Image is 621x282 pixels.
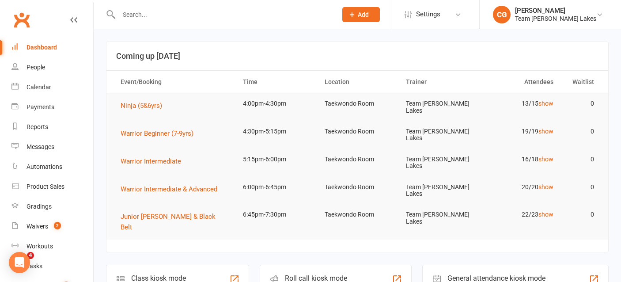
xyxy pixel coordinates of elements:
[538,211,553,218] a: show
[54,222,61,229] span: 2
[538,156,553,163] a: show
[9,252,30,273] div: Open Intercom Messenger
[480,177,561,198] td: 20/20
[235,204,317,225] td: 6:45pm-7:30pm
[27,123,48,130] div: Reports
[317,93,398,114] td: Taekwondo Room
[317,121,398,142] td: Taekwondo Room
[11,97,93,117] a: Payments
[398,71,480,93] th: Trainer
[515,15,596,23] div: Team [PERSON_NAME] Lakes
[538,183,553,191] a: show
[116,52,598,61] h3: Coming up [DATE]
[121,213,216,231] span: Junior [PERSON_NAME] & Black Belt
[480,93,561,114] td: 13/15
[11,9,33,31] a: Clubworx
[342,7,380,22] button: Add
[121,100,168,111] button: Ninja (5&6yrs)
[538,100,553,107] a: show
[235,93,317,114] td: 4:00pm-4:30pm
[561,121,602,142] td: 0
[398,204,480,232] td: Team [PERSON_NAME] Lakes
[11,157,93,177] a: Automations
[27,183,64,190] div: Product Sales
[121,185,217,193] span: Warrior Intermediate & Advanced
[27,64,45,71] div: People
[398,121,480,149] td: Team [PERSON_NAME] Lakes
[515,7,596,15] div: [PERSON_NAME]
[561,177,602,198] td: 0
[561,204,602,225] td: 0
[235,149,317,170] td: 5:15pm-6:00pm
[11,217,93,236] a: Waivers 2
[11,256,93,276] a: Tasks
[11,77,93,97] a: Calendar
[398,93,480,121] td: Team [PERSON_NAME] Lakes
[480,71,561,93] th: Attendees
[235,71,317,93] th: Time
[235,177,317,198] td: 6:00pm-6:45pm
[27,263,42,270] div: Tasks
[27,143,54,150] div: Messages
[317,71,398,93] th: Location
[358,11,369,18] span: Add
[116,8,331,21] input: Search...
[27,223,48,230] div: Waivers
[11,177,93,197] a: Product Sales
[11,137,93,157] a: Messages
[561,93,602,114] td: 0
[27,243,53,250] div: Workouts
[235,121,317,142] td: 4:30pm-5:15pm
[11,57,93,77] a: People
[398,149,480,177] td: Team [PERSON_NAME] Lakes
[480,204,561,225] td: 22/23
[11,236,93,256] a: Workouts
[113,71,235,93] th: Event/Booking
[416,4,440,24] span: Settings
[538,128,553,135] a: show
[11,197,93,217] a: Gradings
[561,149,602,170] td: 0
[27,163,62,170] div: Automations
[480,121,561,142] td: 19/19
[121,157,181,165] span: Warrior Intermediate
[27,203,52,210] div: Gradings
[11,117,93,137] a: Reports
[561,71,602,93] th: Waitlist
[493,6,511,23] div: CG
[317,204,398,225] td: Taekwondo Room
[480,149,561,170] td: 16/18
[121,130,193,137] span: Warrior Beginner (7-9yrs)
[27,84,51,91] div: Calendar
[121,156,187,167] button: Warrior Intermediate
[317,177,398,198] td: Taekwondo Room
[317,149,398,170] td: Taekwondo Room
[27,252,34,259] span: 4
[121,128,200,139] button: Warrior Beginner (7-9yrs)
[121,184,223,194] button: Warrior Intermediate & Advanced
[121,211,227,232] button: Junior [PERSON_NAME] & Black Belt
[398,177,480,205] td: Team [PERSON_NAME] Lakes
[121,102,162,110] span: Ninja (5&6yrs)
[11,38,93,57] a: Dashboard
[27,103,54,111] div: Payments
[27,44,57,51] div: Dashboard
